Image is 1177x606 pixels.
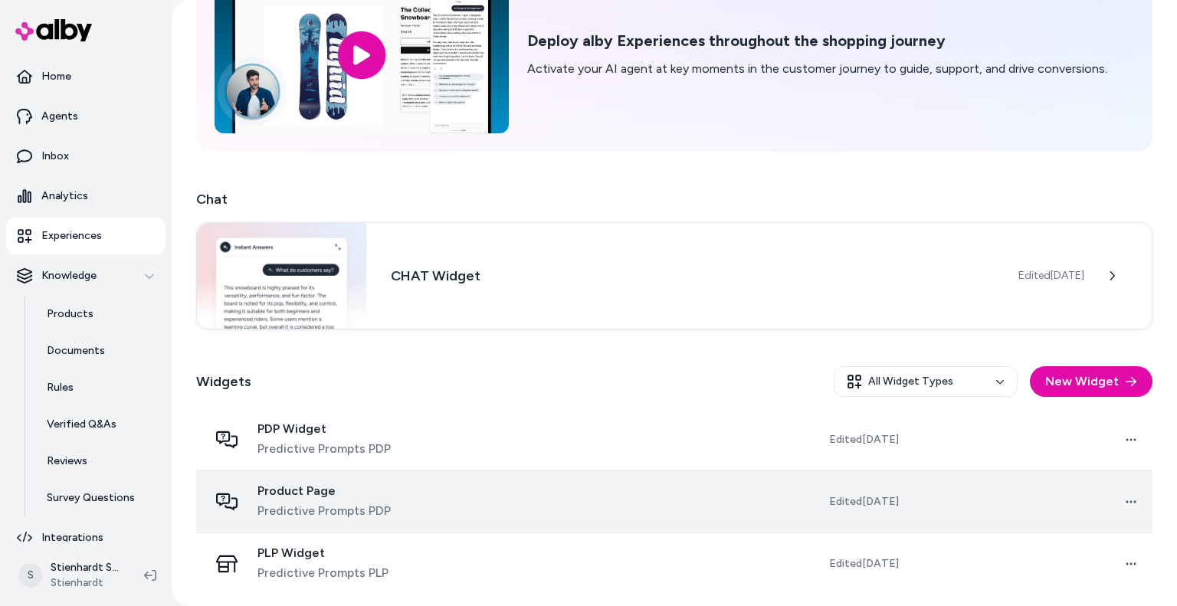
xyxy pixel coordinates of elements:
span: Product Page [257,483,391,499]
a: Experiences [6,218,166,254]
button: All Widget Types [834,366,1018,397]
p: Rules [47,380,74,395]
a: Documents [31,332,166,369]
button: Knowledge [6,257,166,294]
p: Verified Q&As [47,417,116,432]
a: Inbox [6,138,166,175]
a: Survey Questions [31,480,166,516]
p: Stienhardt Shopify [51,560,120,575]
h3: CHAT Widget [391,265,994,287]
h2: Deploy alby Experiences throughout the shopping journey [527,31,1107,51]
p: Inbox [41,149,69,164]
a: Analytics [6,178,166,215]
span: PDP Widget [257,421,391,437]
button: SStienhardt ShopifyStienhardt [9,551,132,600]
p: Activate your AI agent at key moments in the customer journey to guide, support, and drive conver... [527,60,1107,78]
span: PLP Widget [257,545,389,561]
p: Documents [47,343,105,359]
p: Experiences [41,228,102,244]
span: Predictive Prompts PDP [257,502,391,520]
p: Reviews [47,454,87,469]
p: Analytics [41,188,88,204]
p: Products [47,306,93,322]
p: Survey Questions [47,490,135,506]
a: Agents [6,98,166,135]
a: Verified Q&As [31,406,166,443]
img: Chat widget [197,223,366,329]
p: Knowledge [41,268,97,283]
span: Edited [DATE] [1018,268,1084,283]
p: Integrations [41,530,103,545]
a: Reviews [31,443,166,480]
span: Predictive Prompts PDP [257,440,391,458]
a: Integrations [6,519,166,556]
span: Predictive Prompts PLP [257,564,389,582]
img: alby Logo [15,19,92,41]
span: Stienhardt [51,575,120,591]
button: New Widget [1030,366,1152,397]
h2: Chat [196,188,1152,210]
p: Home [41,69,71,84]
a: Home [6,58,166,95]
h2: Widgets [196,371,251,392]
p: Agents [41,109,78,124]
span: S [18,563,43,588]
span: Edited [DATE] [829,432,899,447]
a: Rules [31,369,166,406]
span: Edited [DATE] [829,556,899,572]
span: Edited [DATE] [829,494,899,509]
a: Products [31,296,166,332]
a: Chat widgetCHAT WidgetEdited[DATE] [196,222,1152,329]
